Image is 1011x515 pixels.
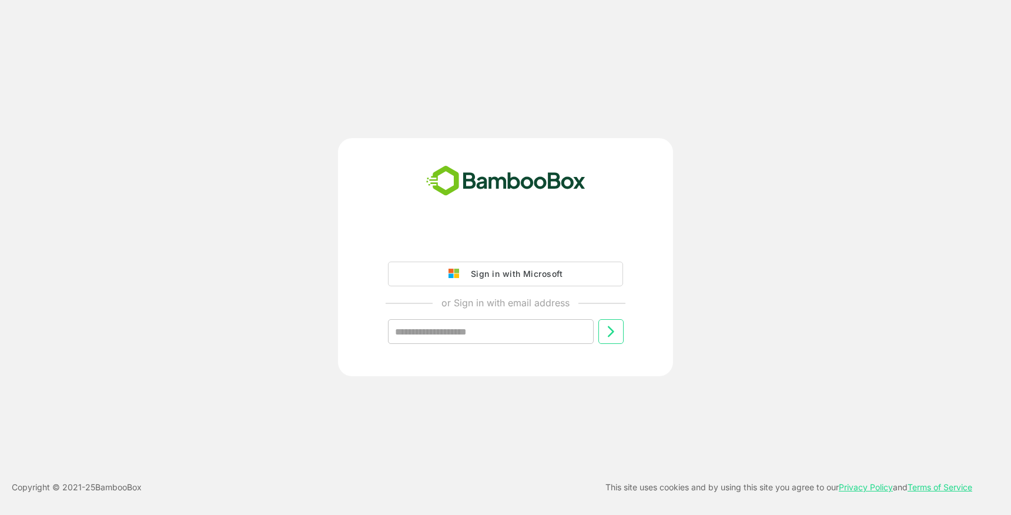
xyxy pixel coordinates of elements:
[465,266,563,282] div: Sign in with Microsoft
[388,262,623,286] button: Sign in with Microsoft
[420,162,592,200] img: bamboobox
[441,296,570,310] p: or Sign in with email address
[605,480,972,494] p: This site uses cookies and by using this site you agree to our and
[908,482,972,492] a: Terms of Service
[839,482,893,492] a: Privacy Policy
[448,269,465,279] img: google
[12,480,142,494] p: Copyright © 2021- 25 BambooBox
